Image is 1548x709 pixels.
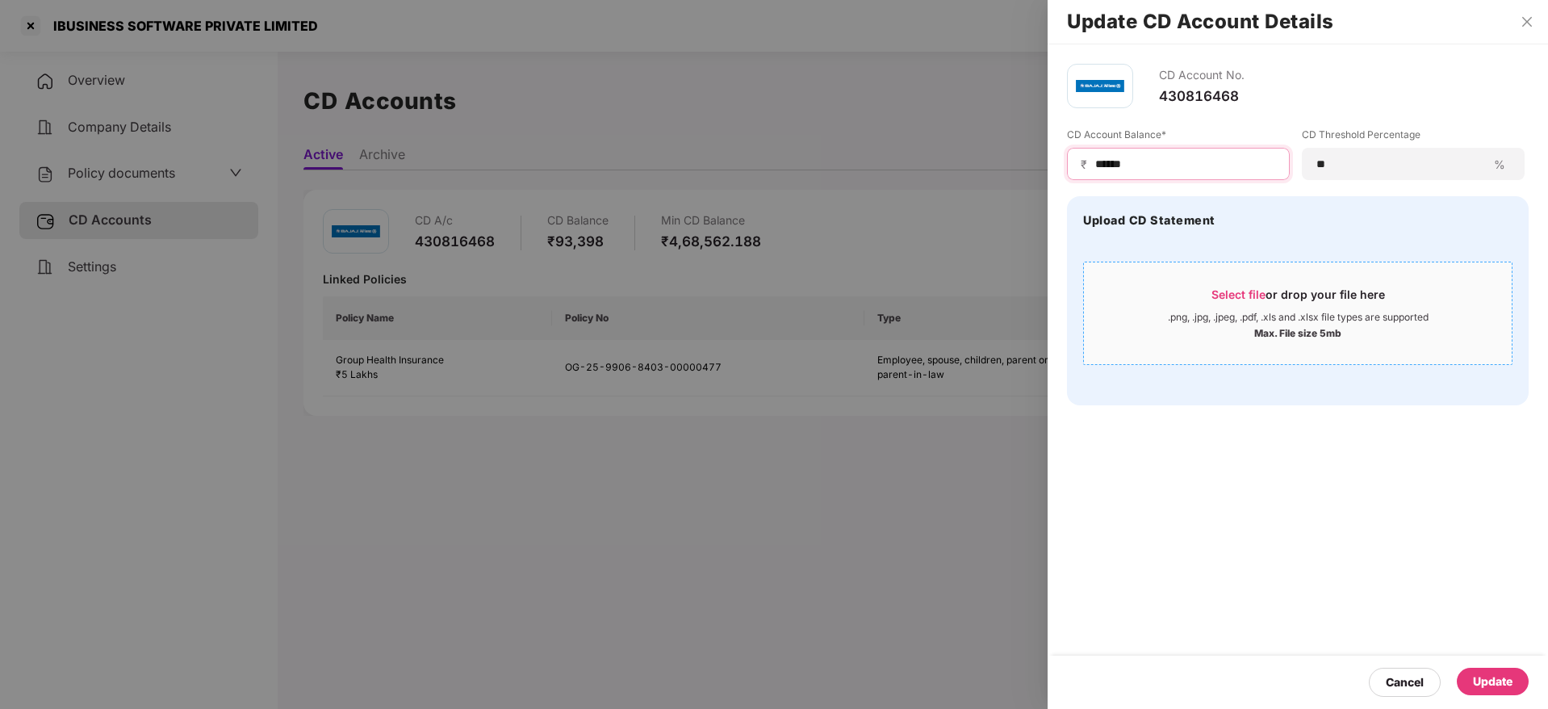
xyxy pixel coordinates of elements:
div: Update [1473,673,1512,690]
img: bajaj.png [1076,71,1124,102]
div: Max. File size 5mb [1254,324,1341,340]
div: CD Account No. [1159,64,1245,87]
span: ₹ [1081,157,1094,172]
label: CD Threshold Percentage [1302,128,1525,148]
div: 430816468 [1159,87,1245,105]
div: .png, .jpg, .jpeg, .pdf, .xls and .xlsx file types are supported [1168,311,1429,324]
label: CD Account Balance* [1067,128,1290,148]
button: Close [1516,15,1538,29]
span: Select file [1211,287,1266,301]
span: Select fileor drop your file here.png, .jpg, .jpeg, .pdf, .xls and .xlsx file types are supported... [1084,275,1512,352]
span: % [1487,157,1512,172]
div: Cancel [1386,673,1424,691]
span: close [1521,15,1533,28]
h4: Upload CD Statement [1083,212,1215,229]
div: or drop your file here [1211,287,1385,311]
h2: Update CD Account Details [1067,13,1529,31]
